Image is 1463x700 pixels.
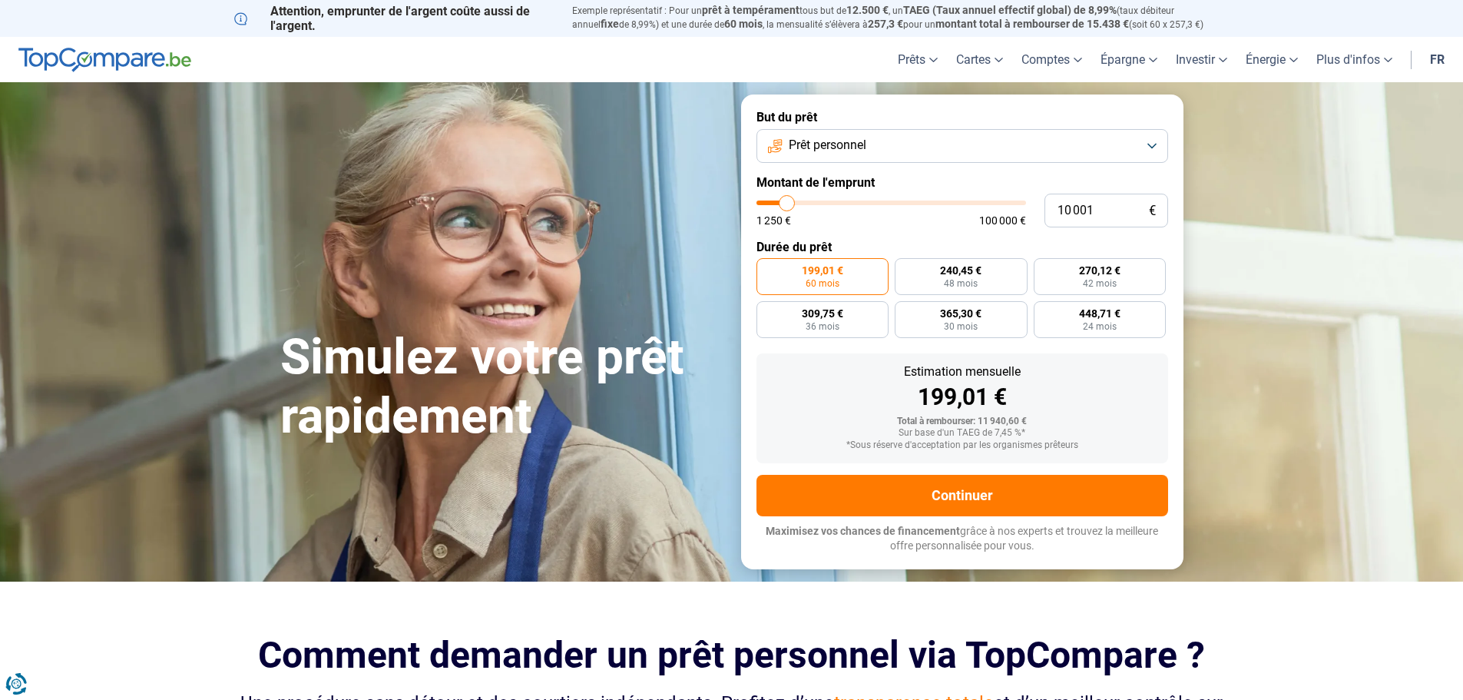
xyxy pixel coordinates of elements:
[944,322,978,331] span: 30 mois
[889,37,947,82] a: Prêts
[1079,308,1120,319] span: 448,71 €
[1079,265,1120,276] span: 270,12 €
[1307,37,1402,82] a: Plus d'infos
[802,308,843,319] span: 309,75 €
[756,524,1168,554] p: grâce à nos experts et trouvez la meilleure offre personnalisée pour vous.
[234,634,1230,676] h2: Comment demander un prêt personnel via TopCompare ?
[1236,37,1307,82] a: Énergie
[789,137,866,154] span: Prêt personnel
[769,386,1156,409] div: 199,01 €
[1421,37,1454,82] a: fr
[756,215,791,226] span: 1 250 €
[903,4,1117,16] span: TAEG (Taux annuel effectif global) de 8,99%
[18,48,191,72] img: TopCompare
[1012,37,1091,82] a: Comptes
[979,215,1026,226] span: 100 000 €
[1167,37,1236,82] a: Investir
[601,18,619,30] span: fixe
[940,308,981,319] span: 365,30 €
[756,110,1168,124] label: But du prêt
[935,18,1129,30] span: montant total à rembourser de 15.438 €
[769,440,1156,451] div: *Sous réserve d'acceptation par les organismes prêteurs
[769,428,1156,439] div: Sur base d'un TAEG de 7,45 %*
[1083,322,1117,331] span: 24 mois
[947,37,1012,82] a: Cartes
[769,416,1156,427] div: Total à rembourser: 11 940,60 €
[1091,37,1167,82] a: Épargne
[756,129,1168,163] button: Prêt personnel
[802,265,843,276] span: 199,01 €
[944,279,978,288] span: 48 mois
[846,4,889,16] span: 12.500 €
[1149,204,1156,217] span: €
[702,4,799,16] span: prêt à tempérament
[766,525,960,537] span: Maximisez vos chances de financement
[868,18,903,30] span: 257,3 €
[769,366,1156,378] div: Estimation mensuelle
[806,322,839,331] span: 36 mois
[940,265,981,276] span: 240,45 €
[806,279,839,288] span: 60 mois
[1083,279,1117,288] span: 42 mois
[724,18,763,30] span: 60 mois
[756,240,1168,254] label: Durée du prêt
[572,4,1230,32] p: Exemple représentatif : Pour un tous but de , un (taux débiteur annuel de 8,99%) et une durée de ...
[756,175,1168,190] label: Montant de l'emprunt
[756,475,1168,516] button: Continuer
[234,4,554,33] p: Attention, emprunter de l'argent coûte aussi de l'argent.
[280,328,723,446] h1: Simulez votre prêt rapidement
